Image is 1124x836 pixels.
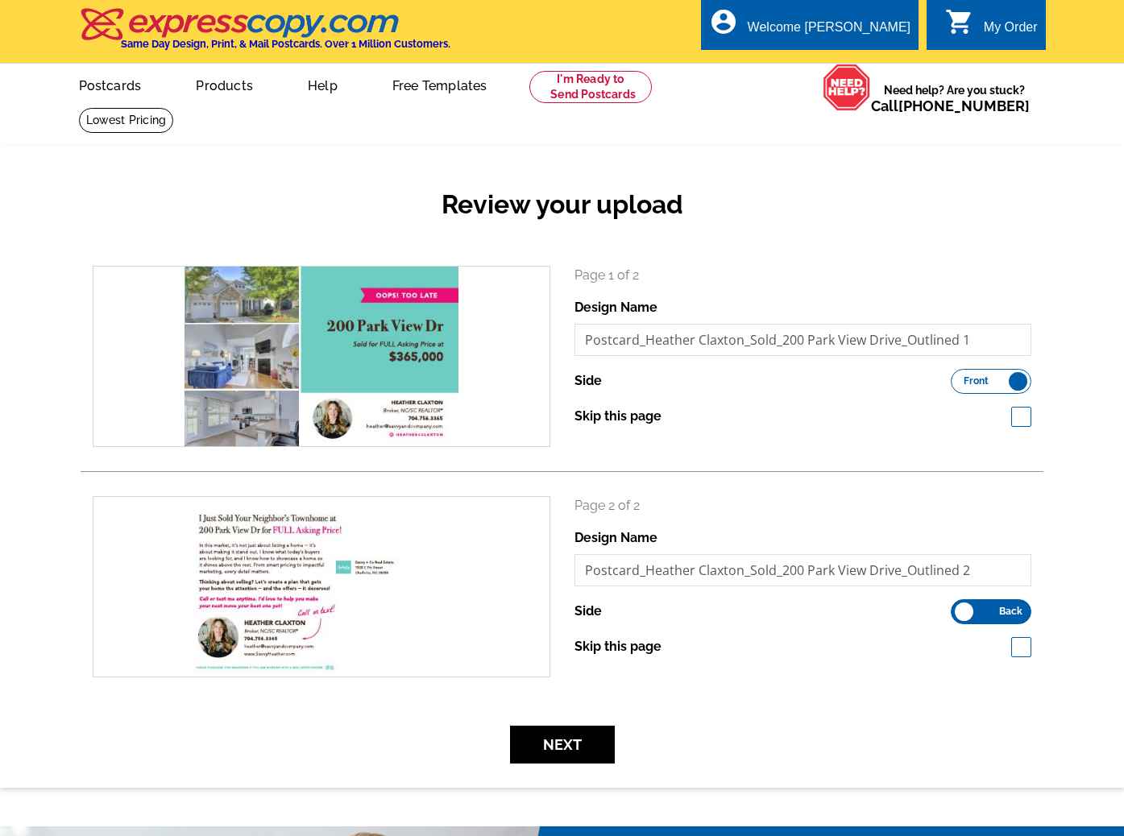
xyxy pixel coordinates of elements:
a: shopping_cart My Order [945,18,1038,38]
label: Design Name [574,298,657,317]
div: Welcome [PERSON_NAME] [748,20,910,43]
i: shopping_cart [945,7,974,36]
input: File Name [574,554,1032,586]
label: Side [574,602,602,621]
h4: Same Day Design, Print, & Mail Postcards. Over 1 Million Customers. [121,38,450,50]
span: Call [871,97,1030,114]
span: Front [964,377,989,385]
span: Back [999,607,1022,615]
div: My Order [984,20,1038,43]
label: Skip this page [574,637,662,656]
label: Side [574,371,602,391]
label: Design Name [574,528,657,548]
a: Help [282,65,363,103]
a: Same Day Design, Print, & Mail Postcards. Over 1 Million Customers. [79,19,450,50]
label: Skip this page [574,407,662,426]
a: [PHONE_NUMBER] [898,97,1030,114]
button: Next [510,726,615,764]
p: Page 1 of 2 [574,266,1032,285]
input: File Name [574,324,1032,356]
img: help [823,64,871,111]
a: Free Templates [367,65,513,103]
a: Products [170,65,279,103]
a: Postcards [53,65,168,103]
i: account_circle [709,7,738,36]
h2: Review your upload [81,189,1043,220]
span: Need help? Are you stuck? [871,82,1038,114]
p: Page 2 of 2 [574,496,1032,515]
